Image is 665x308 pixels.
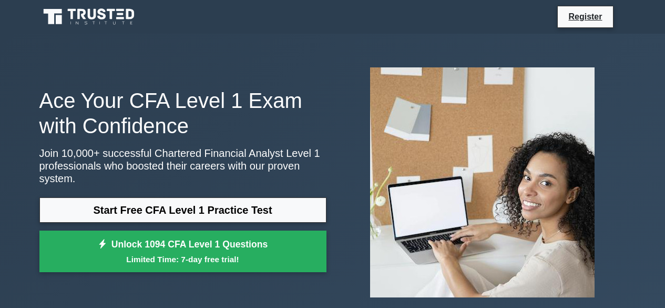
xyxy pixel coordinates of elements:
[39,231,326,273] a: Unlock 1094 CFA Level 1 QuestionsLimited Time: 7-day free trial!
[53,253,313,265] small: Limited Time: 7-day free trial!
[562,10,608,23] a: Register
[39,147,326,185] p: Join 10,000+ successful Chartered Financial Analyst Level 1 professionals who boosted their caree...
[39,88,326,138] h1: Ace Your CFA Level 1 Exam with Confidence
[39,197,326,223] a: Start Free CFA Level 1 Practice Test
